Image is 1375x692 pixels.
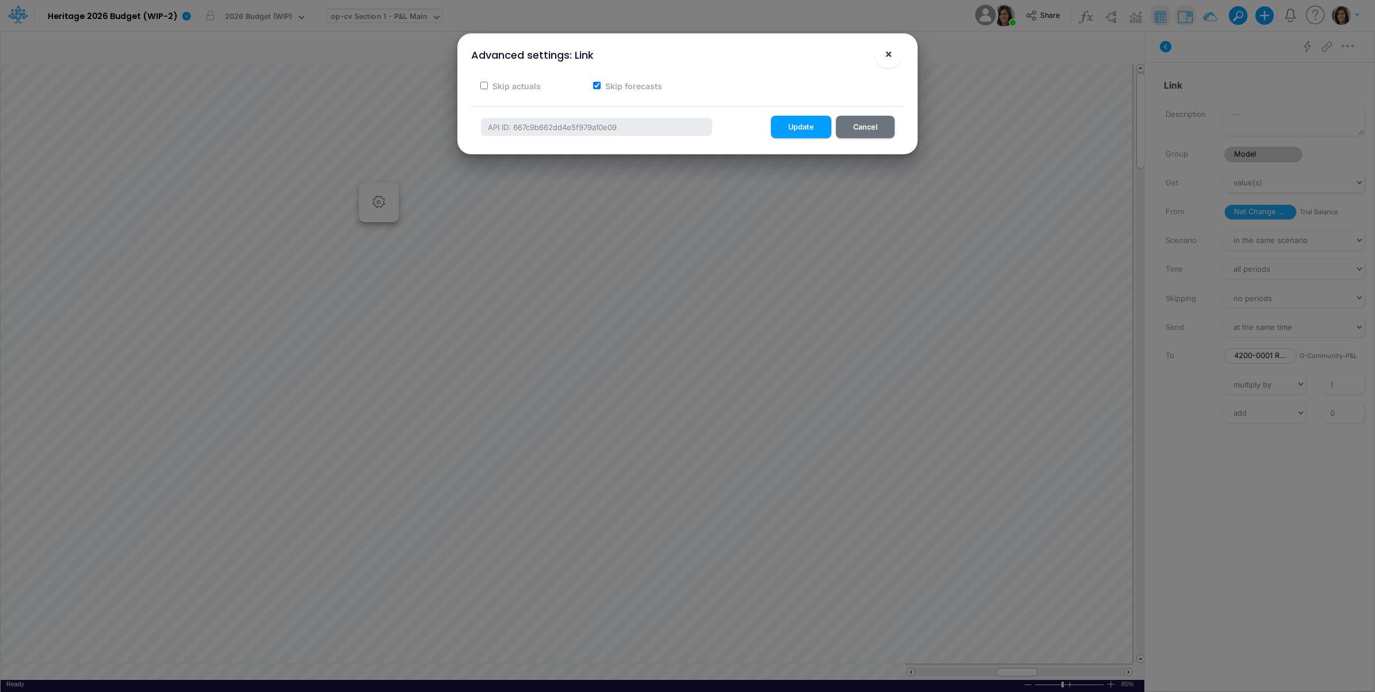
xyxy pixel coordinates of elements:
button: Close [874,40,902,68]
button: Cancel [836,116,895,138]
button: Update [771,116,831,138]
label: Skip forecasts [604,80,662,92]
button: Info [717,116,766,138]
div: Advanced settings: Link [471,47,594,63]
label: Skip actuals [491,80,541,92]
span: × [885,47,892,60]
